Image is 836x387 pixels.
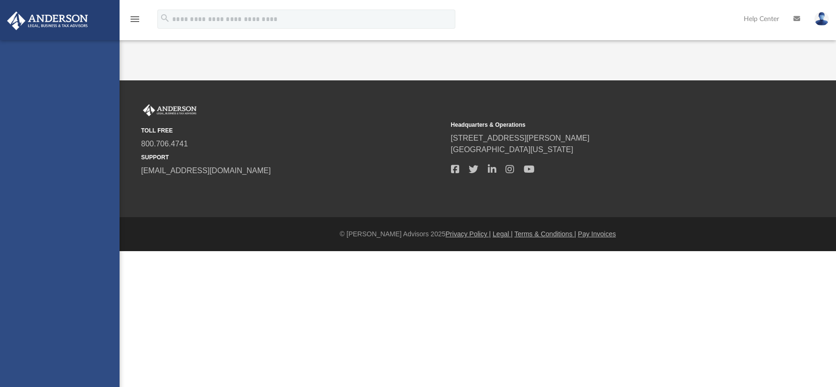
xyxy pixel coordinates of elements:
a: [STREET_ADDRESS][PERSON_NAME] [451,134,590,142]
a: [EMAIL_ADDRESS][DOMAIN_NAME] [141,166,271,175]
a: Privacy Policy | [446,230,491,238]
a: Pay Invoices [578,230,616,238]
a: Terms & Conditions | [515,230,576,238]
a: menu [129,18,141,25]
small: SUPPORT [141,153,444,162]
i: search [160,13,170,23]
a: 800.706.4741 [141,140,188,148]
div: © [PERSON_NAME] Advisors 2025 [120,229,836,239]
i: menu [129,13,141,25]
img: Anderson Advisors Platinum Portal [141,104,198,117]
small: Headquarters & Operations [451,121,754,129]
small: TOLL FREE [141,126,444,135]
a: Legal | [493,230,513,238]
img: User Pic [814,12,829,26]
a: [GEOGRAPHIC_DATA][US_STATE] [451,145,573,154]
img: Anderson Advisors Platinum Portal [4,11,91,30]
